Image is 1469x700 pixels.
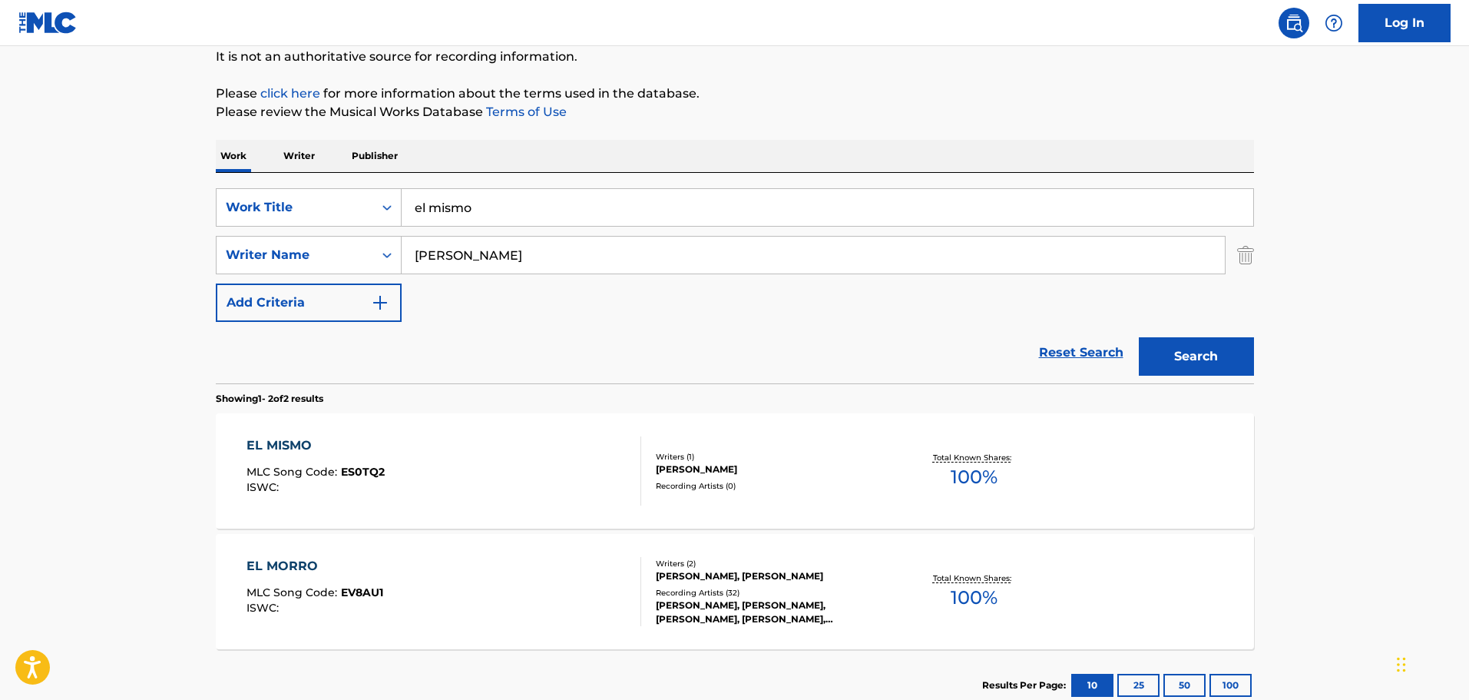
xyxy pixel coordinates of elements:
[1237,236,1254,274] img: Delete Criterion
[1031,336,1131,370] a: Reset Search
[371,294,389,312] img: 9d2ae6d4665cec9f34b9.svg
[1209,674,1252,697] button: 100
[1139,337,1254,376] button: Search
[216,85,1254,103] p: Please for more information about the terms used in the database.
[216,392,323,406] p: Showing 1 - 2 of 2 results
[216,48,1254,66] p: It is not an authoritative source for recording information.
[341,586,383,599] span: EV8AU1
[347,140,402,172] p: Publisher
[216,140,251,172] p: Work
[656,463,888,476] div: [PERSON_NAME]
[483,105,567,119] a: Terms of Use
[1279,8,1309,38] a: Public Search
[246,465,341,479] span: MLC Song Code :
[1071,674,1113,697] button: 10
[1325,14,1343,32] img: help
[933,572,1015,584] p: Total Known Shares:
[246,601,283,615] span: ISWC :
[216,284,402,322] button: Add Criteria
[279,140,319,172] p: Writer
[216,188,1254,383] form: Search Form
[656,587,888,599] div: Recording Artists ( 32 )
[216,413,1254,529] a: EL MISMOMLC Song Code:ES0TQ2ISWC:Writers (1)[PERSON_NAME]Recording Artists (0)Total Known Shares:...
[1163,674,1206,697] button: 50
[246,586,341,599] span: MLC Song Code :
[1358,4,1451,42] a: Log In
[216,103,1254,121] p: Please review the Musical Works Database
[951,584,998,612] span: 100 %
[1285,14,1303,32] img: search
[656,599,888,626] div: [PERSON_NAME], [PERSON_NAME], [PERSON_NAME], [PERSON_NAME], [PERSON_NAME]
[246,436,385,455] div: EL MISMO
[951,463,998,491] span: 100 %
[226,246,364,264] div: Writer Name
[1397,642,1406,688] div: Arrastrar
[226,198,364,217] div: Work Title
[260,86,320,101] a: click here
[1318,8,1349,38] div: Help
[656,558,888,569] div: Writers ( 2 )
[656,480,888,492] div: Recording Artists ( 0 )
[656,569,888,583] div: [PERSON_NAME], [PERSON_NAME]
[341,465,385,479] span: ES0TQ2
[656,451,888,463] div: Writers ( 1 )
[246,480,283,494] span: ISWC :
[982,678,1070,692] p: Results Per Page:
[216,534,1254,649] a: EL MORROMLC Song Code:EV8AU1ISWC:Writers (2)[PERSON_NAME], [PERSON_NAME]Recording Artists (32)[PE...
[1117,674,1160,697] button: 25
[1392,626,1469,700] iframe: Chat Widget
[1392,626,1469,700] div: Widget de chat
[933,452,1015,463] p: Total Known Shares:
[18,12,78,34] img: MLC Logo
[246,557,383,576] div: EL MORRO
